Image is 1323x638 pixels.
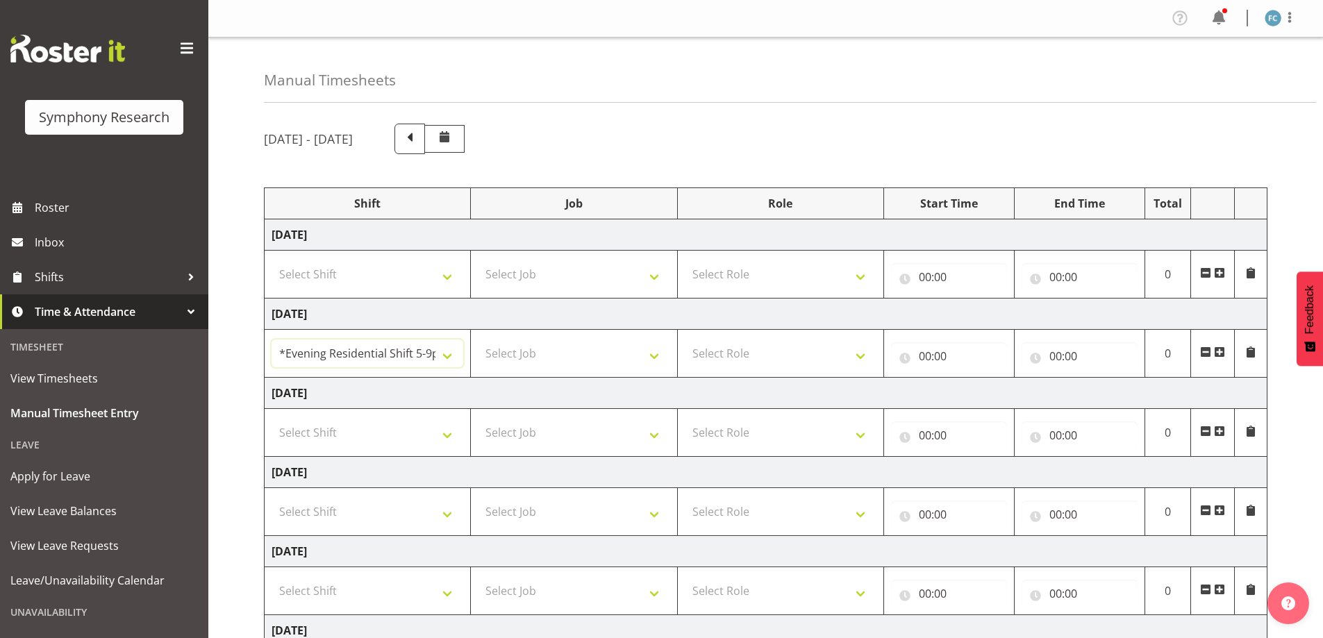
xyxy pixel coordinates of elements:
div: Leave [3,430,205,459]
img: help-xxl-2.png [1281,596,1295,610]
div: Job [478,195,669,212]
div: Role [685,195,876,212]
input: Click to select... [1022,342,1138,370]
input: Click to select... [891,501,1007,528]
a: Leave/Unavailability Calendar [3,563,205,598]
input: Click to select... [891,263,1007,291]
div: Symphony Research [39,107,169,128]
span: View Leave Requests [10,535,198,556]
span: Leave/Unavailability Calendar [10,570,198,591]
span: Manual Timesheet Entry [10,403,198,423]
span: Feedback [1304,285,1316,334]
input: Click to select... [1022,501,1138,528]
td: [DATE] [265,219,1267,251]
div: Start Time [891,195,1007,212]
input: Click to select... [891,421,1007,449]
span: Time & Attendance [35,301,181,322]
input: Click to select... [891,580,1007,607]
div: Total [1152,195,1184,212]
input: Click to select... [1022,263,1138,291]
img: fisi-cook-lagatule1979.jpg [1265,10,1281,26]
td: [DATE] [265,457,1267,488]
a: Manual Timesheet Entry [3,396,205,430]
td: 0 [1145,488,1191,536]
a: View Timesheets [3,361,205,396]
span: View Timesheets [10,368,198,389]
span: Inbox [35,232,201,253]
span: Apply for Leave [10,466,198,487]
td: [DATE] [265,536,1267,567]
div: End Time [1022,195,1138,212]
td: 0 [1145,409,1191,457]
h5: [DATE] - [DATE] [264,131,353,146]
a: View Leave Requests [3,528,205,563]
a: Apply for Leave [3,459,205,494]
div: Unavailability [3,598,205,626]
a: View Leave Balances [3,494,205,528]
td: 0 [1145,251,1191,299]
span: View Leave Balances [10,501,198,521]
span: Shifts [35,267,181,287]
td: [DATE] [265,378,1267,409]
input: Click to select... [1022,580,1138,607]
div: Timesheet [3,333,205,361]
td: [DATE] [265,299,1267,330]
div: Shift [272,195,463,212]
span: Roster [35,197,201,218]
td: 0 [1145,330,1191,378]
h4: Manual Timesheets [264,72,396,88]
input: Click to select... [1022,421,1138,449]
td: 0 [1145,567,1191,615]
input: Click to select... [891,342,1007,370]
button: Feedback - Show survey [1297,271,1323,366]
img: Rosterit website logo [10,35,125,62]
